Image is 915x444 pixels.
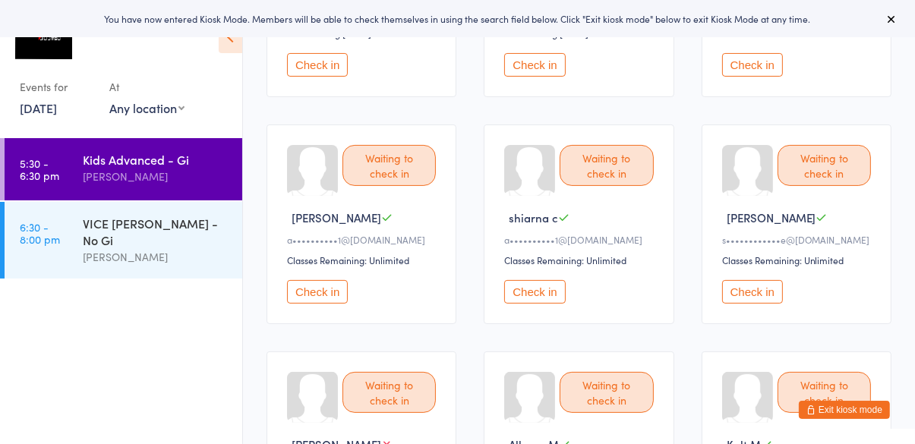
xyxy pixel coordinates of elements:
div: Waiting to check in [342,145,436,186]
div: Any location [109,99,185,116]
a: [DATE] [20,99,57,116]
button: Exit kiosk mode [799,401,890,419]
button: Check in [287,53,348,77]
span: shiarna c [509,209,558,225]
a: 5:30 -6:30 pmKids Advanced - Gi[PERSON_NAME] [5,138,242,200]
time: 6:30 - 8:00 pm [20,221,60,245]
span: [PERSON_NAME] [292,209,381,225]
div: Events for [20,74,94,99]
div: Waiting to check in [560,372,653,413]
div: Waiting to check in [778,145,871,186]
div: You have now entered Kiosk Mode. Members will be able to check themselves in using the search fie... [24,12,891,25]
div: Waiting to check in [342,372,436,413]
div: Waiting to check in [560,145,653,186]
button: Check in [504,280,565,304]
div: [PERSON_NAME] [83,168,229,185]
div: Classes Remaining: Unlimited [504,253,658,266]
button: Check in [722,53,783,77]
div: Classes Remaining: Unlimited [287,253,440,266]
span: [PERSON_NAME] [727,209,816,225]
div: At [109,74,185,99]
button: Check in [722,280,783,304]
time: 5:30 - 6:30 pm [20,157,59,181]
a: 6:30 -8:00 pmVICE [PERSON_NAME] - No Gi[PERSON_NAME] [5,202,242,279]
button: Check in [504,53,565,77]
div: a••••••••••1@[DOMAIN_NAME] [504,233,658,246]
div: a••••••••••1@[DOMAIN_NAME] [287,233,440,246]
div: Waiting to check in [778,372,871,413]
div: VICE [PERSON_NAME] - No Gi [83,215,229,248]
div: s••••••••••••e@[DOMAIN_NAME] [722,233,876,246]
div: [PERSON_NAME] [83,248,229,266]
button: Check in [287,280,348,304]
div: Kids Advanced - Gi [83,151,229,168]
div: Classes Remaining: Unlimited [722,253,876,266]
